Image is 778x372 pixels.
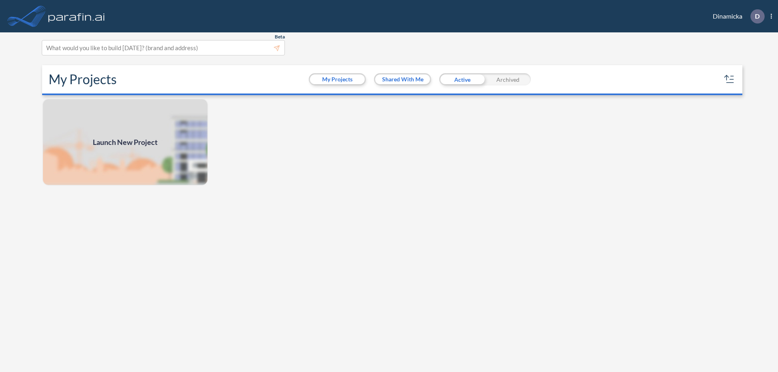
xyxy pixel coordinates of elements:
[375,74,430,84] button: Shared With Me
[723,73,736,86] button: sort
[42,98,208,186] a: Launch New Project
[49,72,117,87] h2: My Projects
[701,9,772,23] div: Dinamicka
[439,73,485,85] div: Active
[42,98,208,186] img: add
[485,73,531,85] div: Archived
[47,8,107,24] img: logo
[310,74,365,84] button: My Projects
[93,137,158,148] span: Launch New Project
[755,13,760,20] p: D
[275,34,285,40] span: Beta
